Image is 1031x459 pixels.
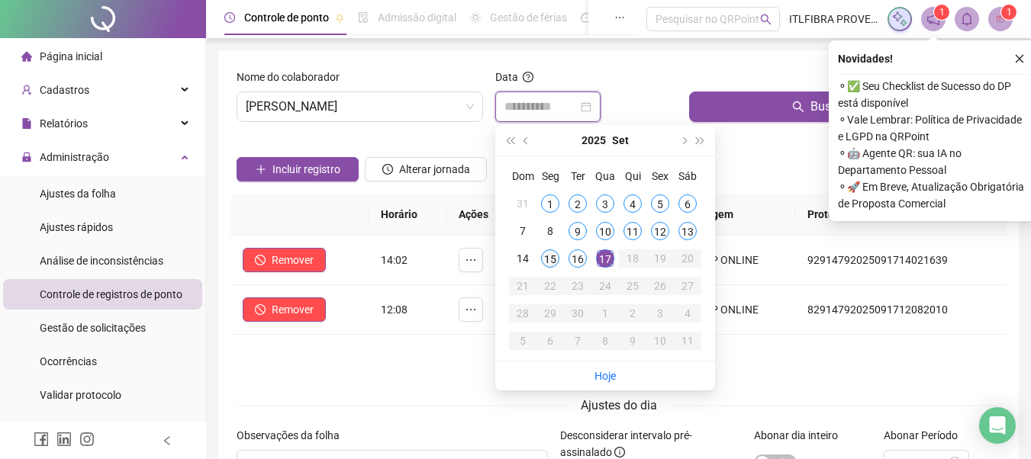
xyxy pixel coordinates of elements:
[623,304,642,323] div: 2
[651,304,669,323] div: 3
[884,427,968,444] label: Abonar Período
[564,190,591,217] td: 2025-09-02
[596,249,614,268] div: 17
[399,161,470,178] span: Alterar jornada
[381,254,408,266] span: 14:02
[651,332,669,350] div: 10
[1014,53,1025,64] span: close
[674,300,701,327] td: 2025-10-04
[619,327,646,355] td: 2025-10-09
[651,249,669,268] div: 19
[509,327,536,355] td: 2025-10-05
[40,117,88,130] span: Relatórios
[838,145,1029,178] span: ⚬ 🤖 Agente QR: sua IA no Departamento Pessoal
[792,101,804,113] span: search
[536,327,564,355] td: 2025-10-06
[685,236,795,285] td: APP ONLINE
[789,11,878,27] span: ITLFIBRA PROVEDOR DE INTERNET
[838,111,1029,145] span: ⚬ Vale Lembrar: Política de Privacidade e LGPD na QRPoint
[569,277,587,295] div: 23
[536,217,564,245] td: 2025-09-08
[591,162,619,190] th: Qua
[594,370,616,382] a: Hoje
[564,245,591,272] td: 2025-09-16
[678,332,697,350] div: 11
[619,190,646,217] td: 2025-09-04
[162,435,172,446] span: left
[689,91,1000,122] button: Buscar registros
[246,92,474,121] span: JESSICA COSTA SANTOS
[509,300,536,327] td: 2025-09-28
[358,12,369,23] span: file-done
[795,194,1007,236] th: Protocolo
[21,51,32,62] span: home
[810,98,897,116] span: Buscar registros
[581,398,657,412] span: Ajustes do dia
[623,277,642,295] div: 25
[369,194,447,236] th: Horário
[79,432,95,447] span: instagram
[596,222,614,240] div: 10
[560,429,692,458] span: Desconsiderar intervalo pré-assinalado
[646,217,674,245] td: 2025-09-12
[244,11,329,24] span: Controle de ponto
[760,14,772,25] span: search
[646,162,674,190] th: Sex
[40,322,146,334] span: Gestão de solicitações
[243,248,326,272] button: Remover
[646,327,674,355] td: 2025-10-10
[614,12,625,23] span: ellipsis
[646,300,674,327] td: 2025-10-03
[509,217,536,245] td: 2025-09-07
[623,222,642,240] div: 11
[541,304,559,323] div: 29
[272,252,314,268] span: Remover
[536,300,564,327] td: 2025-09-29
[619,272,646,300] td: 2025-09-25
[591,217,619,245] td: 2025-09-10
[623,194,642,213] div: 4
[569,249,587,268] div: 16
[591,327,619,355] td: 2025-10-08
[224,12,235,23] span: clock-circle
[518,125,535,156] button: prev-year
[591,300,619,327] td: 2025-10-01
[237,157,359,181] button: Incluir registro
[40,151,109,163] span: Administração
[569,222,587,240] div: 9
[674,327,701,355] td: 2025-10-11
[582,125,606,156] button: year panel
[501,125,518,156] button: super-prev-year
[465,254,477,266] span: ellipsis
[581,12,591,23] span: dashboard
[678,304,697,323] div: 4
[838,178,1029,212] span: ⚬ 🚀 Em Breve, Atualização Obrigatória de Proposta Comercial
[514,222,532,240] div: 7
[564,217,591,245] td: 2025-09-09
[365,165,487,177] a: Alterar jornada
[619,300,646,327] td: 2025-10-02
[678,194,697,213] div: 6
[255,304,266,315] span: stop
[939,7,945,18] span: 1
[56,432,72,447] span: linkedin
[591,190,619,217] td: 2025-09-03
[21,152,32,162] span: lock
[596,332,614,350] div: 8
[34,432,49,447] span: facebook
[40,389,121,401] span: Validar protocolo
[541,277,559,295] div: 22
[514,249,532,268] div: 14
[536,272,564,300] td: 2025-09-22
[335,14,344,23] span: pushpin
[446,194,516,236] th: Ações
[934,5,949,20] sup: 1
[569,304,587,323] div: 30
[365,157,487,181] button: Alterar jornada
[692,125,709,156] button: super-next-year
[619,217,646,245] td: 2025-09-11
[891,11,908,27] img: sparkle-icon.fc2bf0ac1784a2077858766a79e2daf3.svg
[21,85,32,95] span: user-add
[564,162,591,190] th: Ter
[237,427,350,444] label: Observações da folha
